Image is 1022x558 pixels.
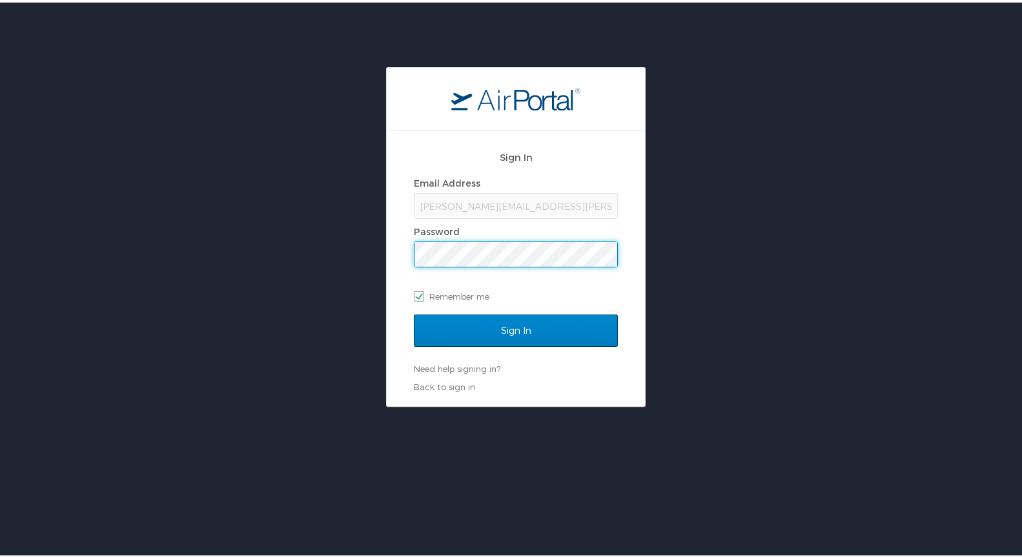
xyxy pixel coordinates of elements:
[414,147,618,162] h2: Sign In
[451,85,580,108] img: logo
[414,175,480,186] label: Email Address
[414,379,475,389] a: Back to sign in
[414,223,460,234] label: Password
[414,361,500,371] a: Need help signing in?
[414,284,618,304] label: Remember me
[414,312,618,344] input: Sign In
